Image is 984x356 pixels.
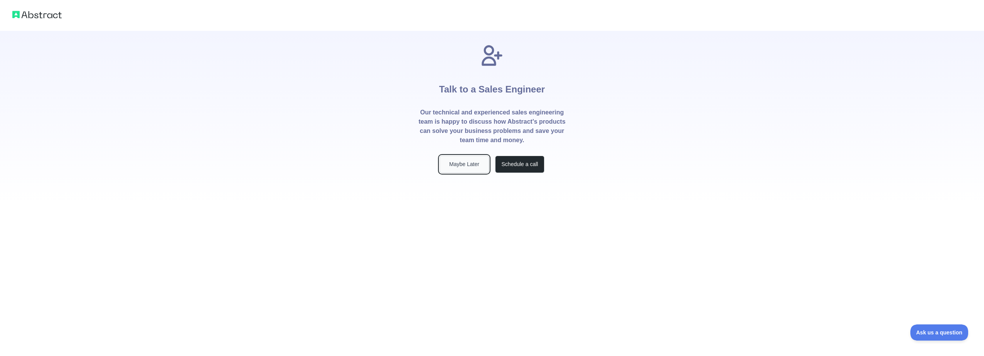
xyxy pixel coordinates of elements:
button: Maybe Later [440,156,489,173]
img: Abstract logo [12,9,62,20]
p: Our technical and experienced sales engineering team is happy to discuss how Abstract's products ... [418,108,566,145]
button: Schedule a call [495,156,544,173]
h1: Talk to a Sales Engineer [439,68,545,108]
iframe: Toggle Customer Support [910,324,969,341]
